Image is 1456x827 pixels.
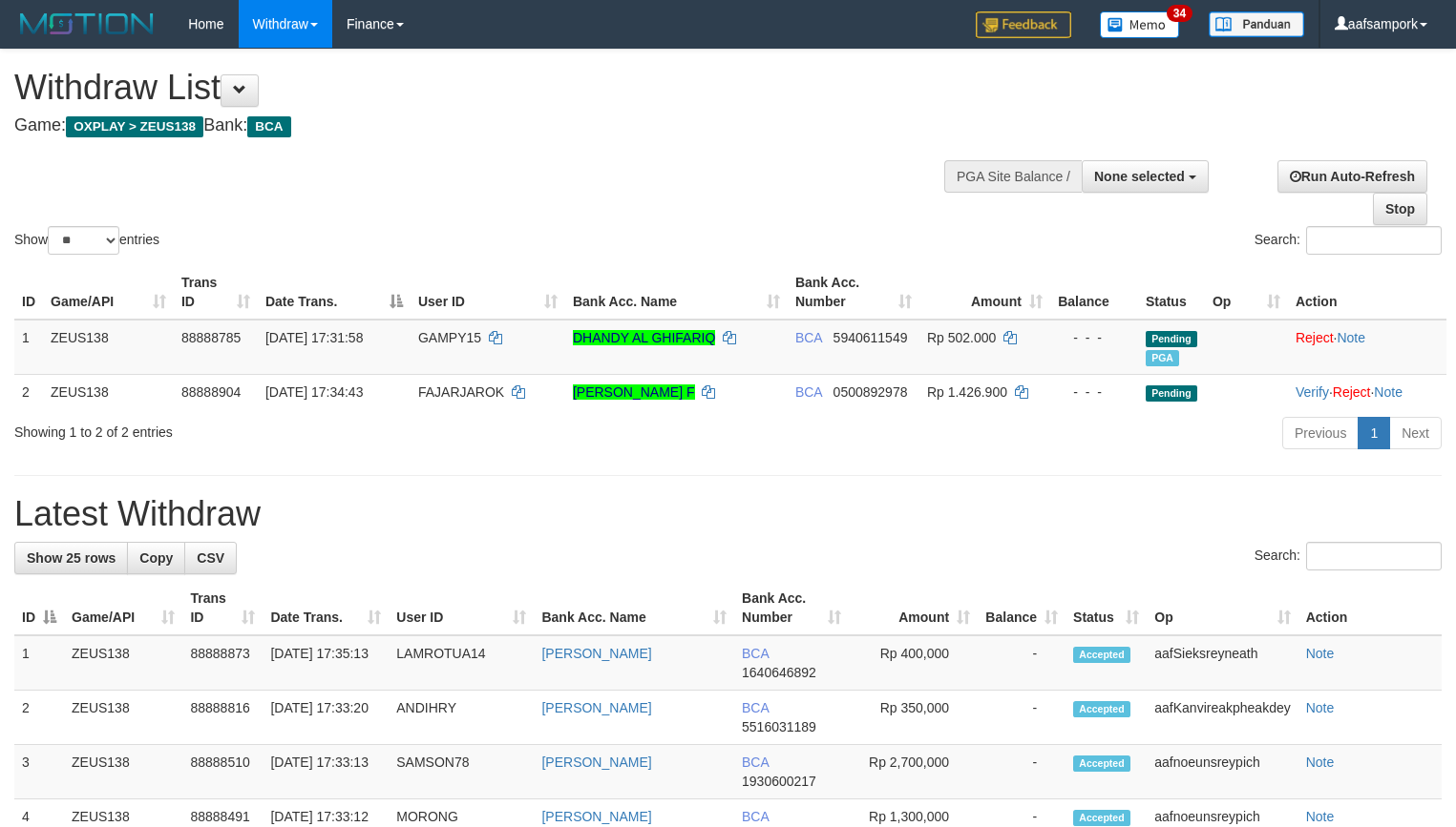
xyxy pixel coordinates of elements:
td: aafnoeunsreypich [1147,745,1298,799]
td: 88888816 [182,691,263,745]
th: Status [1138,265,1205,320]
span: Copy [139,550,173,566]
td: ZEUS138 [43,374,174,409]
th: User ID: activate to sort column ascending [389,581,534,635]
div: - - - [1058,328,1130,347]
span: None selected [1094,169,1185,184]
span: Accepted [1073,810,1130,826]
span: Copy 0500892978 to clipboard [834,384,908,400]
td: ANDIHRY [389,691,534,745]
th: Balance: activate to sort column ascending [978,581,1066,635]
a: Copy [127,542,185,574]
a: Note [1306,755,1335,770]
input: Search: [1306,226,1442,255]
a: Next [1389,417,1442,449]
td: - [978,635,1066,691]
span: 34 [1167,5,1192,22]
a: [PERSON_NAME] [541,700,651,715]
td: aafSieksreyneath [1147,635,1298,691]
td: · [1288,320,1446,375]
th: ID: activate to sort column descending [14,581,64,635]
th: ID [14,265,43,320]
th: User ID: activate to sort column ascending [411,265,565,320]
td: ZEUS138 [43,320,174,375]
span: Rp 502.000 [927,330,996,345]
select: Showentries [48,226,119,255]
th: Trans ID: activate to sort column ascending [174,265,258,320]
a: Note [1306,809,1335,824]
th: Bank Acc. Name: activate to sort column ascending [565,265,788,320]
span: Copy 5516031189 to clipboard [742,719,816,734]
a: Note [1306,700,1335,715]
div: PGA Site Balance / [944,160,1082,193]
a: [PERSON_NAME] [541,755,651,770]
th: Bank Acc. Name: activate to sort column ascending [534,581,734,635]
a: 1 [1358,417,1390,449]
a: [PERSON_NAME] F [573,384,695,400]
th: Amount: activate to sort column ascending [919,265,1050,320]
th: Bank Acc. Number: activate to sort column ascending [734,581,849,635]
td: 1 [14,635,64,691]
td: - [978,691,1066,745]
td: · · [1288,374,1446,409]
span: FAJARJAROK [418,384,504,400]
span: Copy 1930600217 to clipboard [742,774,816,789]
a: [PERSON_NAME] [541,646,651,661]
a: Run Auto-Refresh [1277,160,1427,193]
span: Rp 1.426.900 [927,384,1007,400]
a: Reject [1333,384,1371,400]
span: BCA [795,384,822,400]
span: [DATE] 17:31:58 [265,330,363,345]
span: Marked by aafnoeunsreypich [1146,350,1179,366]
a: Note [1337,330,1365,345]
td: aafKanvireakpheakdey [1147,691,1298,745]
th: Game/API: activate to sort column ascending [43,265,174,320]
span: Copy 1640646892 to clipboard [742,665,816,680]
a: DHANDY AL GHIFARIQ [573,330,715,345]
span: BCA [742,700,769,715]
span: BCA [742,809,769,824]
span: [DATE] 17:34:43 [265,384,363,400]
td: 88888510 [182,745,263,799]
th: Status: activate to sort column ascending [1066,581,1147,635]
th: Date Trans.: activate to sort column descending [258,265,411,320]
img: MOTION_logo.png [14,10,159,38]
span: Accepted [1073,701,1130,717]
h1: Withdraw List [14,69,952,107]
span: BCA [742,755,769,770]
a: Reject [1296,330,1334,345]
td: 1 [14,320,43,375]
td: 88888873 [182,635,263,691]
span: CSV [197,550,224,566]
span: OXPLAY > ZEUS138 [66,116,203,137]
span: 88888904 [181,384,241,400]
a: Note [1374,384,1403,400]
span: BCA [742,646,769,661]
a: Show 25 rows [14,542,128,574]
td: 2 [14,691,64,745]
td: Rp 2,700,000 [849,745,978,799]
th: Balance [1050,265,1138,320]
span: Show 25 rows [27,550,116,566]
td: Rp 400,000 [849,635,978,691]
label: Search: [1255,226,1442,255]
span: 88888785 [181,330,241,345]
span: Accepted [1073,755,1130,772]
td: - [978,745,1066,799]
span: GAMPY15 [418,330,481,345]
span: BCA [247,116,290,137]
th: Game/API: activate to sort column ascending [64,581,182,635]
a: Previous [1282,417,1359,449]
a: [PERSON_NAME] [541,809,651,824]
h4: Game: Bank: [14,116,952,135]
span: Pending [1146,331,1197,347]
a: CSV [184,542,237,574]
img: panduan.png [1209,11,1304,37]
label: Show entries [14,226,159,255]
td: ZEUS138 [64,635,182,691]
th: Amount: activate to sort column ascending [849,581,978,635]
th: Date Trans.: activate to sort column ascending [263,581,389,635]
td: [DATE] 17:33:20 [263,691,389,745]
span: Pending [1146,385,1197,402]
label: Search: [1255,542,1442,570]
